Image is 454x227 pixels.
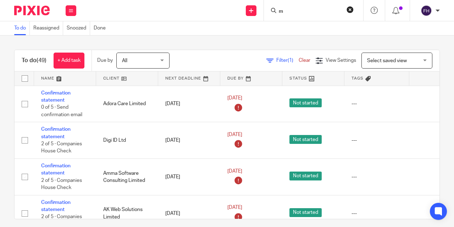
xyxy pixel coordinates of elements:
[227,205,242,210] span: [DATE]
[33,21,63,35] a: Reassigned
[299,58,310,63] a: Clear
[96,122,158,159] td: Digi ID Ltd
[96,159,158,195] td: Amma Software Consulting Limited
[41,200,71,212] a: Confirmation statement
[278,9,342,15] input: Search
[41,178,82,190] span: 2 of 5 · Companies House Check
[14,6,50,15] img: Pixie
[54,53,84,69] a: + Add task
[41,215,82,227] span: 2 of 5 · Companies House Check
[351,100,402,107] div: ---
[14,21,30,35] a: To do
[347,6,354,13] button: Clear
[41,163,71,175] a: Confirmation statement
[289,135,322,144] span: Not started
[351,76,364,80] span: Tags
[351,210,402,217] div: ---
[289,172,322,180] span: Not started
[276,58,299,63] span: Filter
[227,169,242,174] span: [DATE]
[122,58,127,63] span: All
[67,21,90,35] a: Snoozed
[351,173,402,180] div: ---
[227,96,242,101] span: [DATE]
[289,208,322,217] span: Not started
[41,105,82,117] span: 0 of 5 · Send confirmation email
[351,137,402,144] div: ---
[227,132,242,137] span: [DATE]
[288,58,293,63] span: (1)
[22,57,46,64] h1: To do
[41,91,71,103] a: Confirmation statement
[94,21,109,35] a: Done
[41,141,82,154] span: 2 of 5 · Companies House Check
[367,58,407,63] span: Select saved view
[289,98,322,107] span: Not started
[41,127,71,139] a: Confirmation statement
[158,86,220,122] td: [DATE]
[158,122,220,159] td: [DATE]
[37,58,46,63] span: (49)
[421,5,432,16] img: svg%3E
[96,86,158,122] td: Adora Care Limited
[326,58,356,63] span: View Settings
[158,159,220,195] td: [DATE]
[97,57,113,64] p: Due by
